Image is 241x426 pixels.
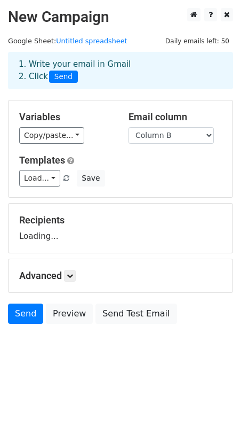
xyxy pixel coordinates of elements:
[19,154,65,166] a: Templates
[19,170,60,187] a: Load...
[162,37,233,45] a: Daily emails left: 50
[19,127,84,144] a: Copy/paste...
[128,111,222,123] h5: Email column
[8,37,127,45] small: Google Sheet:
[19,111,113,123] h5: Variables
[46,304,93,324] a: Preview
[49,71,78,83] span: Send
[8,304,43,324] a: Send
[56,37,127,45] a: Untitled spreadsheet
[77,170,105,187] button: Save
[19,214,222,242] div: Loading...
[19,214,222,226] h5: Recipients
[19,270,222,282] h5: Advanced
[11,58,230,83] div: 1. Write your email in Gmail 2. Click
[95,304,176,324] a: Send Test Email
[162,35,233,47] span: Daily emails left: 50
[8,8,233,26] h2: New Campaign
